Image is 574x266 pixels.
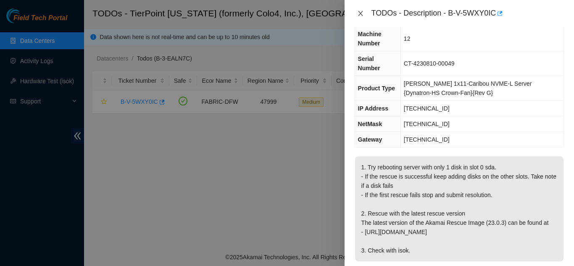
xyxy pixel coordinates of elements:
span: Machine Number [358,31,382,47]
p: 1. Try rebooting server with only 1 disk in slot 0 sda. - If the rescue is successful keep adding... [355,156,563,261]
span: [TECHNICAL_ID] [404,105,450,112]
span: [PERSON_NAME] 1x11-Caribou NVME-L Server {Dynatron-HS Crown-Fan}{Rev G} [404,80,532,96]
span: IP Address [358,105,388,112]
span: close [357,10,364,17]
span: NetMask [358,121,382,127]
span: CT-4230810-00049 [404,60,455,67]
button: Close [355,10,366,18]
span: [TECHNICAL_ID] [404,121,450,127]
span: [TECHNICAL_ID] [404,136,450,143]
span: Gateway [358,136,382,143]
span: 12 [404,35,411,42]
span: Product Type [358,85,395,92]
div: TODOs - Description - B-V-5WXY0IC [371,7,564,20]
span: Serial Number [358,55,380,71]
